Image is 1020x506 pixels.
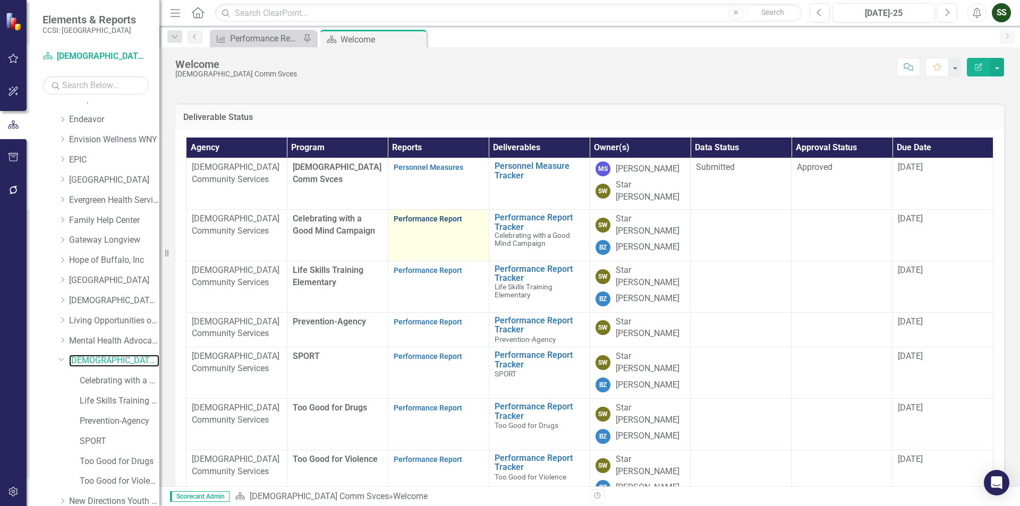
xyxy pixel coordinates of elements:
[495,402,584,421] a: Performance Report Tracker
[898,316,923,327] span: [DATE]
[761,8,784,16] span: Search
[616,241,679,253] div: [PERSON_NAME]
[293,162,381,184] span: [DEMOGRAPHIC_DATA] Comm Svces
[892,158,993,210] td: Double-Click to Edit
[215,4,802,22] input: Search ClearPoint...
[616,213,685,237] div: Star [PERSON_NAME]
[80,456,159,468] a: Too Good for Drugs
[616,264,685,289] div: Star [PERSON_NAME]
[388,312,489,347] td: Double-Click to Edit
[69,234,159,246] a: Gateway Longview
[616,453,685,478] div: Star [PERSON_NAME]
[192,402,282,426] p: [DEMOGRAPHIC_DATA] Community Services
[992,3,1011,22] button: SS
[590,158,691,210] td: Double-Click to Edit
[394,455,462,464] a: Performance Report
[69,295,159,307] a: [DEMOGRAPHIC_DATA] Family Services
[495,316,584,335] a: Performance Report Tracker
[293,402,367,413] span: Too Good for Drugs
[596,458,610,473] div: SW
[596,269,610,284] div: SW
[495,161,584,180] a: Personnel Measure Tracker
[192,350,282,375] p: [DEMOGRAPHIC_DATA] Community Services
[836,7,931,20] div: [DATE]-25
[898,351,923,361] span: [DATE]
[596,184,610,199] div: SW
[212,32,300,45] a: Performance Report
[616,482,679,494] div: [PERSON_NAME]
[898,402,923,413] span: [DATE]
[192,264,282,289] p: [DEMOGRAPHIC_DATA] Community Services
[341,33,424,46] div: Welcome
[192,161,282,186] p: [DEMOGRAPHIC_DATA] Community Services
[495,335,556,344] span: Prevention-Agency
[69,275,159,287] a: [GEOGRAPHIC_DATA]
[393,491,428,501] div: Welcome
[984,470,1009,495] div: Open Intercom Messenger
[69,194,159,207] a: Evergreen Health Services
[691,210,792,261] td: Double-Click to Edit
[186,210,287,261] td: Double-Click to Edit
[616,179,685,203] div: Star [PERSON_NAME]
[691,398,792,450] td: Double-Click to Edit
[691,450,792,501] td: Double-Click to Edit
[192,453,282,478] p: [DEMOGRAPHIC_DATA] Community Services
[691,158,792,210] td: Double-Click to Edit
[69,315,159,327] a: Living Opportunities of DePaul
[394,215,462,223] a: Performance Report
[691,312,792,347] td: Double-Click to Edit
[69,335,159,347] a: Mental Health Advocates
[80,375,159,387] a: Celebrating with a Good Mind Campaign
[80,435,159,448] a: SPORT
[489,450,590,501] td: Double-Click to Edit Right Click for Context Menu
[186,158,287,210] td: Double-Click to Edit
[250,491,389,501] a: [DEMOGRAPHIC_DATA] Comm Svces
[616,316,685,340] div: Star [PERSON_NAME]
[832,3,934,22] button: [DATE]-25
[388,398,489,450] td: Double-Click to Edit
[388,450,489,501] td: Double-Click to Edit
[495,370,516,378] span: SPORT
[235,491,582,503] div: »
[792,450,892,501] td: Double-Click to Edit
[42,13,136,26] span: Elements & Reports
[495,264,584,283] a: Performance Report Tracker
[293,351,320,361] span: SPORT
[596,240,610,255] div: BZ
[590,312,691,347] td: Double-Click to Edit
[616,350,685,375] div: Star [PERSON_NAME]
[596,218,610,233] div: SW
[596,480,610,495] div: BZ
[495,213,584,231] a: Performance Report Tracker
[590,450,691,501] td: Double-Click to Edit
[892,398,993,450] td: Double-Click to Edit
[616,402,685,426] div: Star [PERSON_NAME]
[495,421,558,430] span: Too Good for Drugs
[495,473,566,481] span: Too Good for Violence
[797,162,832,172] span: Approved
[170,491,229,502] span: Scorecard Admin
[293,213,375,236] span: Celebrating with a Good Mind Campaign
[590,347,691,399] td: Double-Click to Edit
[293,316,366,327] span: Prevention-Agency
[596,291,610,306] div: BZ
[596,407,610,422] div: SW
[892,312,993,347] td: Double-Click to Edit
[590,398,691,450] td: Double-Click to Edit
[5,12,24,30] img: ClearPoint Strategy
[898,213,923,224] span: [DATE]
[892,210,993,261] td: Double-Click to Edit
[186,312,287,347] td: Double-Click to Edit
[489,312,590,347] td: Double-Click to Edit Right Click for Context Menu
[394,163,463,171] a: Personnel Measures
[80,395,159,407] a: Life Skills Training Elementary
[489,210,590,261] td: Double-Click to Edit Right Click for Context Menu
[388,347,489,399] td: Double-Click to Edit
[616,430,679,442] div: [PERSON_NAME]
[792,210,892,261] td: Double-Click to Edit
[792,158,892,210] td: Double-Click to Edit
[186,450,287,501] td: Double-Click to Edit
[186,398,287,450] td: Double-Click to Edit
[69,114,159,126] a: Endeavor
[616,293,679,305] div: [PERSON_NAME]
